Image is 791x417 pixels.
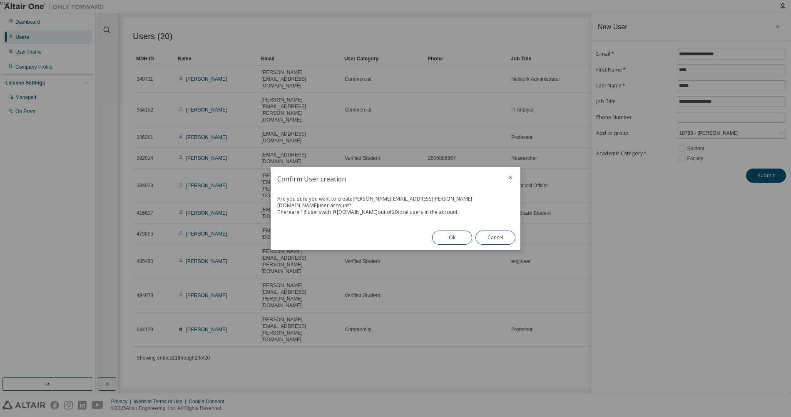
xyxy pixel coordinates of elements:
h2: Confirm User creation [271,167,500,191]
button: Ok [432,231,472,245]
button: Cancel [475,231,515,245]
div: Are you sure you want to create [PERSON_NAME][EMAIL_ADDRESS][PERSON_NAME][DOMAIN_NAME] user account? [277,196,514,209]
button: close [507,174,514,181]
div: There are 16 users with @ [DOMAIN_NAME] out of 20 total users in the account. [277,209,514,216]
